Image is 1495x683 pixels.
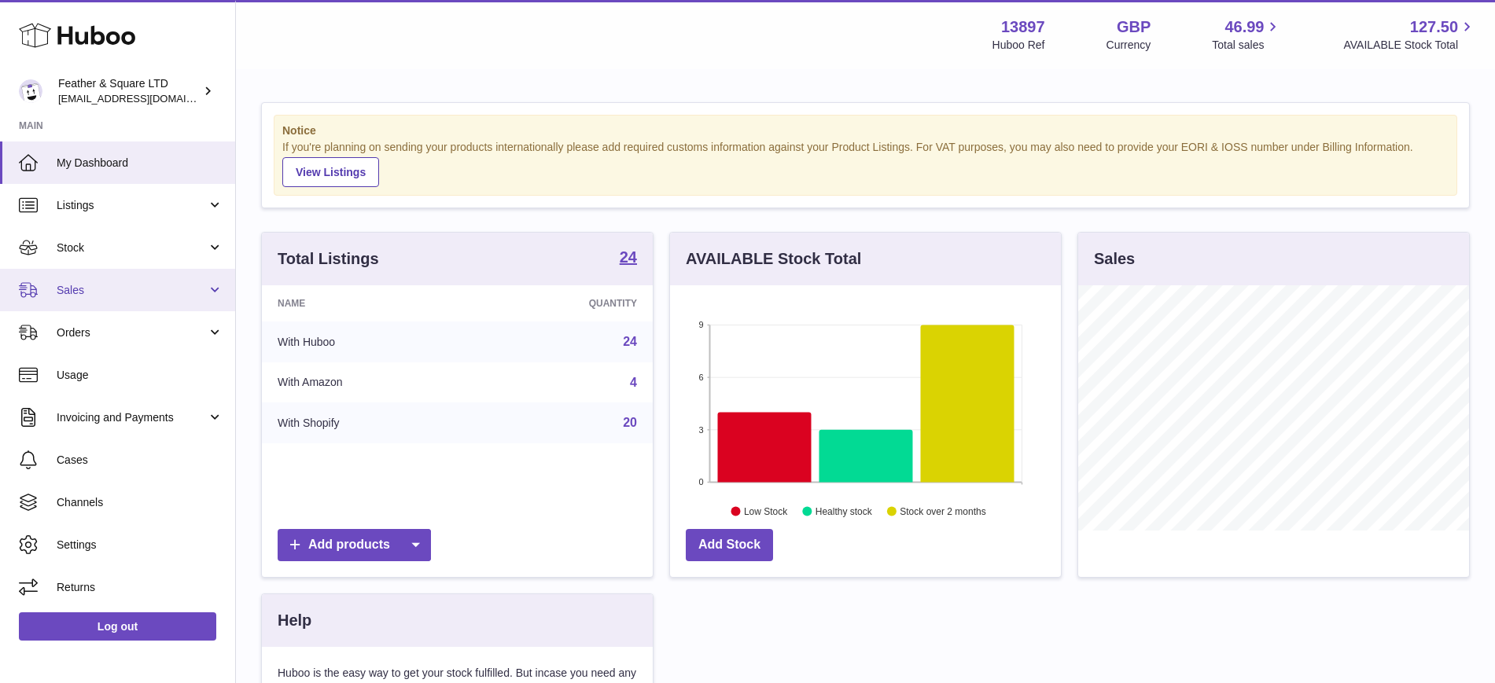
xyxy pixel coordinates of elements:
[620,249,637,268] a: 24
[630,376,637,389] a: 4
[278,248,379,270] h3: Total Listings
[57,156,223,171] span: My Dashboard
[698,373,703,382] text: 6
[19,612,216,641] a: Log out
[262,362,476,403] td: With Amazon
[57,283,207,298] span: Sales
[816,505,873,516] text: Healthy stock
[698,424,703,434] text: 3
[1212,38,1282,53] span: Total sales
[686,529,773,561] a: Add Stock
[992,38,1045,53] div: Huboo Ref
[1343,38,1476,53] span: AVAILABLE Stock Total
[57,538,223,553] span: Settings
[698,477,703,487] text: 0
[1094,248,1135,270] h3: Sales
[57,241,207,255] span: Stock
[1410,17,1458,38] span: 127.50
[620,249,637,265] strong: 24
[57,198,207,213] span: Listings
[1107,38,1151,53] div: Currency
[1117,17,1151,38] strong: GBP
[282,140,1449,187] div: If you're planning on sending your products internationally please add required customs informati...
[623,335,637,348] a: 24
[1001,17,1045,38] strong: 13897
[278,529,431,561] a: Add products
[57,495,223,510] span: Channels
[623,416,637,429] a: 20
[57,580,223,595] span: Returns
[57,453,223,468] span: Cases
[1224,17,1264,38] span: 46.99
[19,79,42,103] img: feathernsquare@gmail.com
[262,402,476,443] td: With Shopify
[1343,17,1476,53] a: 127.50 AVAILABLE Stock Total
[262,285,476,321] th: Name
[278,610,311,631] h3: Help
[698,320,703,329] text: 9
[744,505,788,516] text: Low Stock
[58,76,200,106] div: Feather & Square LTD
[57,325,207,340] span: Orders
[476,285,653,321] th: Quantity
[58,92,231,105] span: [EMAIL_ADDRESS][DOMAIN_NAME]
[282,157,379,187] a: View Listings
[900,505,985,516] text: Stock over 2 months
[262,321,476,362] td: With Huboo
[57,410,207,425] span: Invoicing and Payments
[1212,17,1282,53] a: 46.99 Total sales
[57,368,223,383] span: Usage
[282,123,1449,138] strong: Notice
[686,248,861,270] h3: AVAILABLE Stock Total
